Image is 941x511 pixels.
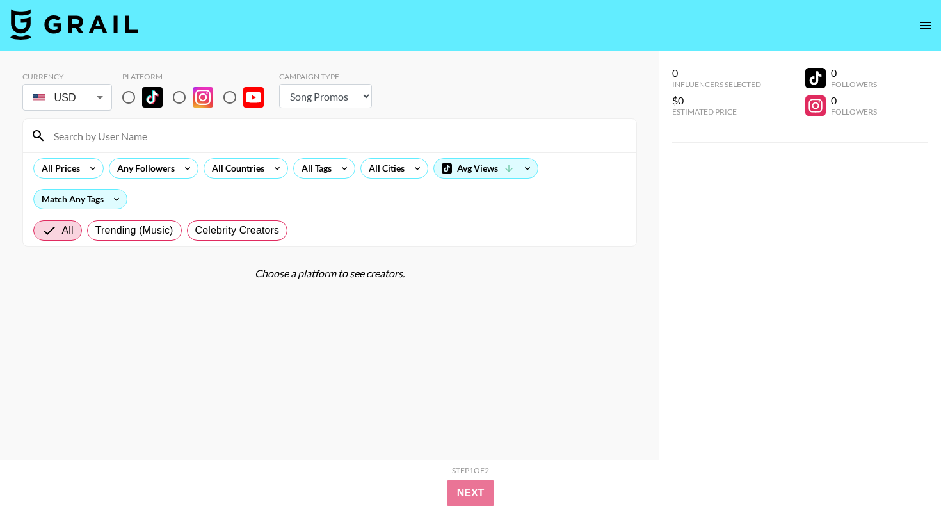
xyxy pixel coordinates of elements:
[34,190,127,209] div: Match Any Tags
[831,107,877,117] div: Followers
[25,86,109,109] div: USD
[109,159,177,178] div: Any Followers
[122,72,274,81] div: Platform
[95,223,173,238] span: Trending (Music)
[452,466,489,475] div: Step 1 of 2
[22,72,112,81] div: Currency
[195,223,280,238] span: Celebrity Creators
[243,87,264,108] img: YouTube
[193,87,213,108] img: Instagram
[672,107,761,117] div: Estimated Price
[672,94,761,107] div: $0
[142,87,163,108] img: TikTok
[46,126,629,146] input: Search by User Name
[831,67,877,79] div: 0
[672,79,761,89] div: Influencers Selected
[831,79,877,89] div: Followers
[294,159,334,178] div: All Tags
[34,159,83,178] div: All Prices
[672,67,761,79] div: 0
[10,9,138,40] img: Grail Talent
[447,480,495,506] button: Next
[361,159,407,178] div: All Cities
[913,13,938,38] button: open drawer
[831,94,877,107] div: 0
[279,72,372,81] div: Campaign Type
[62,223,74,238] span: All
[434,159,538,178] div: Avg Views
[877,447,926,496] iframe: Drift Widget Chat Controller
[22,267,637,280] div: Choose a platform to see creators.
[204,159,267,178] div: All Countries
